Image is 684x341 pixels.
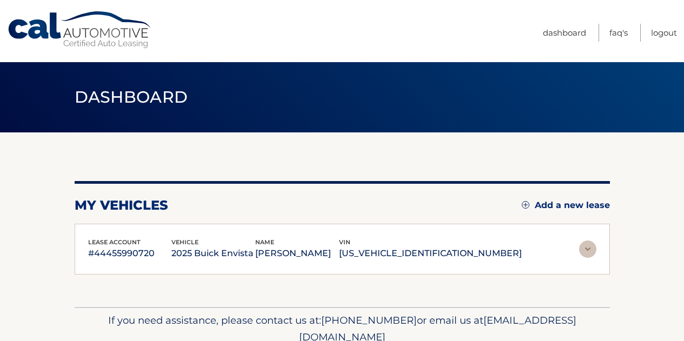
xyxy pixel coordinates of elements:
span: vin [339,238,350,246]
a: FAQ's [609,24,628,42]
a: Dashboard [543,24,586,42]
img: add.svg [522,201,529,209]
a: Logout [651,24,677,42]
p: 2025 Buick Envista [171,246,255,261]
a: Cal Automotive [7,11,153,49]
span: name [255,238,274,246]
p: #44455990720 [88,246,172,261]
span: [PHONE_NUMBER] [321,314,417,326]
img: accordion-rest.svg [579,240,596,258]
span: vehicle [171,238,198,246]
a: Add a new lease [522,200,610,211]
p: [PERSON_NAME] [255,246,339,261]
span: lease account [88,238,141,246]
h2: my vehicles [75,197,168,213]
span: Dashboard [75,87,188,107]
p: [US_VEHICLE_IDENTIFICATION_NUMBER] [339,246,522,261]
